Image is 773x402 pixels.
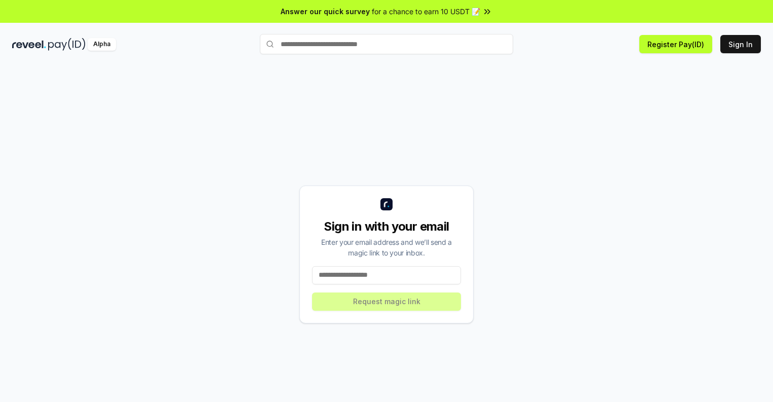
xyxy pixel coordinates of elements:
button: Sign In [720,35,761,53]
span: for a chance to earn 10 USDT 📝 [372,6,480,17]
span: Answer our quick survey [281,6,370,17]
img: reveel_dark [12,38,46,51]
div: Alpha [88,38,116,51]
button: Register Pay(ID) [639,35,712,53]
div: Enter your email address and we’ll send a magic link to your inbox. [312,237,461,258]
div: Sign in with your email [312,218,461,235]
img: logo_small [380,198,393,210]
img: pay_id [48,38,86,51]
